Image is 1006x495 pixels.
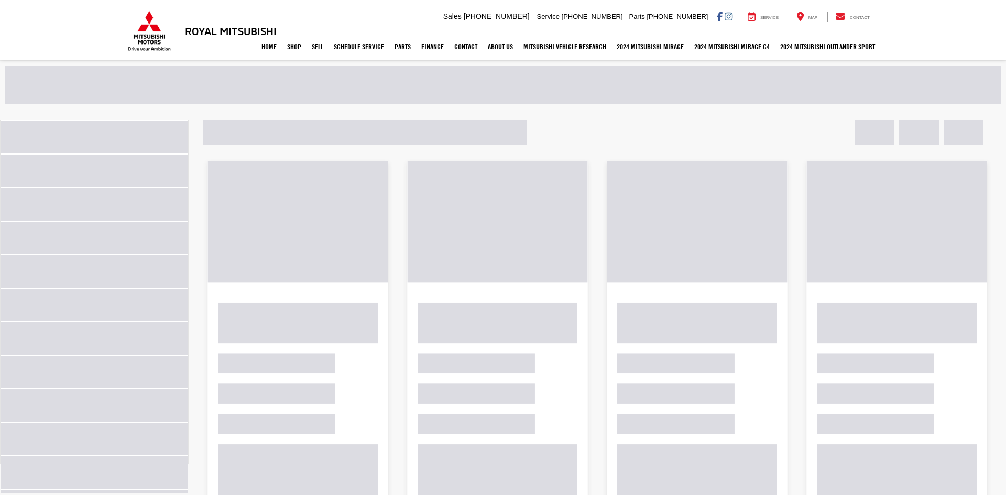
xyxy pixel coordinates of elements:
span: Map [808,15,817,20]
a: Instagram: Click to visit our Instagram page [725,12,732,20]
a: Finance [416,34,449,60]
a: Sell [307,34,329,60]
span: Sales [443,12,462,20]
a: Contact [449,34,483,60]
img: Mitsubishi [126,10,173,51]
span: Service [760,15,779,20]
a: 2024 Mitsubishi Mirage [611,34,689,60]
span: [PHONE_NUMBER] [464,12,530,20]
a: Home [256,34,282,60]
a: 2024 Mitsubishi Outlander SPORT [775,34,880,60]
a: Map [789,12,825,22]
a: Parts: Opens in a new tab [389,34,416,60]
a: Schedule Service: Opens in a new tab [329,34,389,60]
span: Service [537,13,560,20]
span: [PHONE_NUMBER] [562,13,623,20]
a: Contact [827,12,878,22]
a: 2024 Mitsubishi Mirage G4 [689,34,775,60]
span: Parts [629,13,644,20]
span: [PHONE_NUMBER] [647,13,708,20]
h3: Royal Mitsubishi [185,25,277,37]
a: Mitsubishi Vehicle Research [518,34,611,60]
a: Shop [282,34,307,60]
span: Contact [850,15,870,20]
a: Facebook: Click to visit our Facebook page [717,12,723,20]
a: Service [740,12,786,22]
a: About Us [483,34,518,60]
